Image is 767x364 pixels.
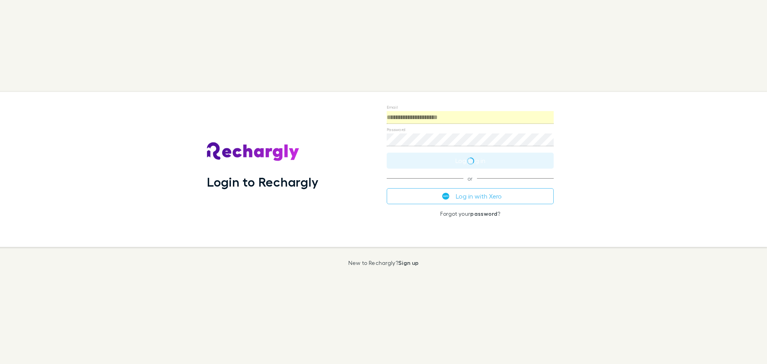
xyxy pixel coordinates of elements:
[348,260,419,266] p: New to Rechargly?
[387,104,397,110] label: Email
[207,174,318,189] h1: Login to Rechargly
[470,210,497,217] a: password
[398,259,419,266] a: Sign up
[387,153,554,169] button: Logging in
[387,188,554,204] button: Log in with Xero
[387,178,554,179] span: or
[387,126,405,132] label: Password
[207,142,300,161] img: Rechargly's Logo
[387,211,554,217] p: Forgot your ?
[442,193,449,200] img: Xero's logo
